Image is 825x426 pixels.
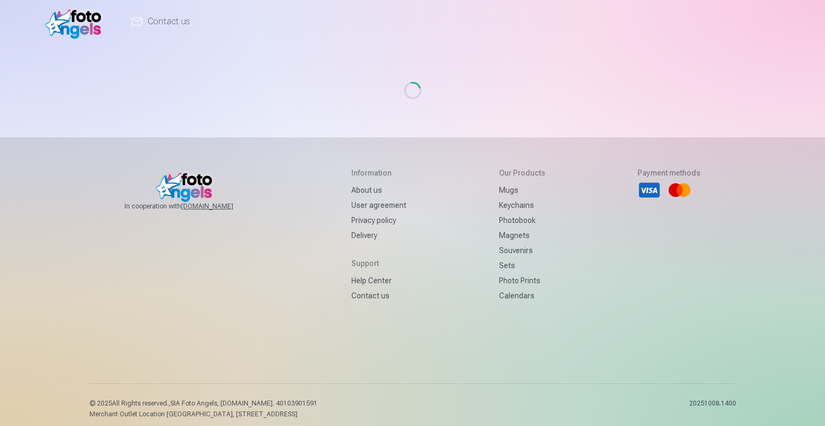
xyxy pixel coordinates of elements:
[499,167,545,178] h5: Our products
[351,167,406,178] h5: Information
[499,243,545,258] a: Souvenirs
[499,183,545,198] a: Mugs
[170,400,317,407] span: SIA Foto Angels, [DOMAIN_NAME]. 40103901591
[181,202,259,211] a: [DOMAIN_NAME]
[351,213,406,228] a: Privacy policy
[124,202,259,211] span: In cooperation with
[89,399,317,408] p: © 2025 All Rights reserved. ,
[689,399,736,418] p: 20251008.1400
[637,167,701,178] h5: Payment methods
[351,288,406,303] a: Contact us
[499,228,545,243] a: Magnets
[89,410,317,418] p: Merchant Outlet Location [GEOGRAPHIC_DATA], [STREET_ADDRESS]
[637,178,661,202] li: Visa
[499,273,545,288] a: Photo prints
[351,228,406,243] a: Delivery
[45,4,107,39] img: /v1
[351,198,406,213] a: User agreement
[668,178,691,202] li: Mastercard
[499,198,545,213] a: Keychains
[499,258,545,273] a: Sets
[351,258,406,269] h5: Support
[351,273,406,288] a: Help Center
[351,183,406,198] a: About us
[499,288,545,303] a: Calendars
[499,213,545,228] a: Photobook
